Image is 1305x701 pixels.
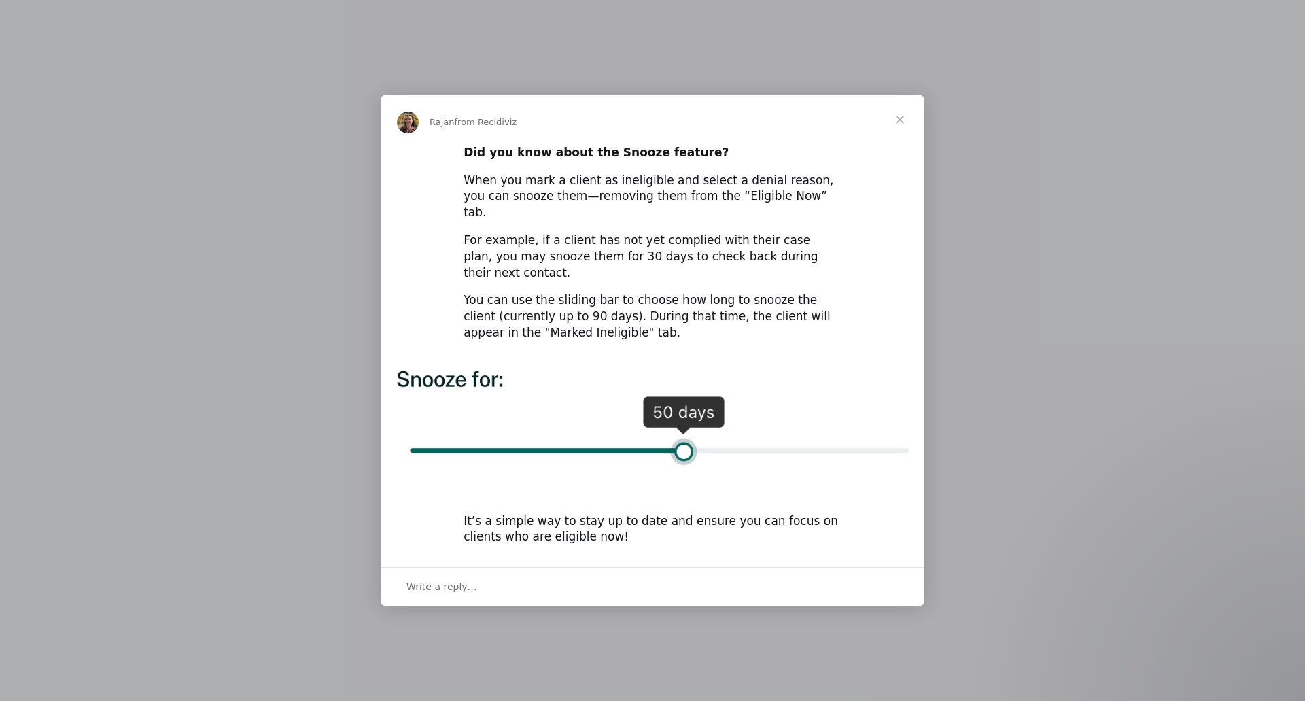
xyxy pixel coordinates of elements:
[455,117,517,127] span: from Recidiviz
[464,173,841,221] div: When you mark a client as ineligible and select a denial reason, you can snooze them—removing the...
[397,112,419,133] img: Profile image for Rajan
[464,292,841,341] div: You can use the sliding bar to choose how long to snooze the client (currently up to 90 days). Du...
[406,578,477,596] span: Write a reply…
[381,567,924,606] div: Open conversation and reply
[464,233,841,281] div: For example, if a client has not yet complied with their case plan, you may snooze them for 30 da...
[464,146,729,159] b: Did you know about the Snooze feature?
[875,95,924,144] span: Close
[464,513,841,546] div: It’s a simple way to stay up to date and ensure you can focus on clients who are eligible now!
[430,117,455,127] span: Rajan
